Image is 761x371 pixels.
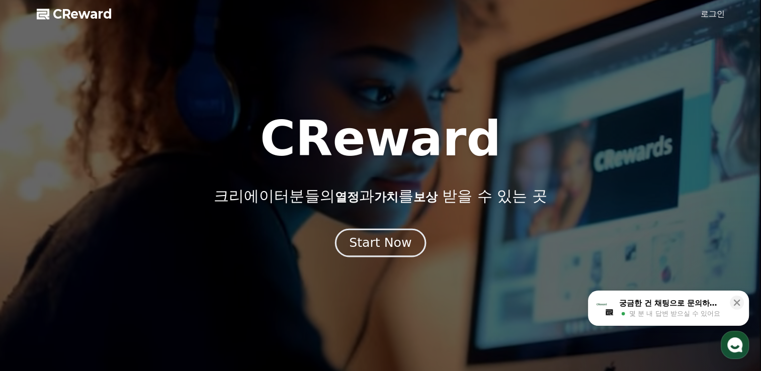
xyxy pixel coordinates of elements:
button: Start Now [335,229,426,257]
span: 대화 [92,303,104,311]
a: 대화 [66,288,130,313]
a: CReward [37,6,112,22]
a: 설정 [130,288,193,313]
p: 크리에이터분들의 과 를 받을 수 있는 곳 [214,187,547,205]
span: CReward [53,6,112,22]
h1: CReward [260,115,501,163]
span: 설정 [155,303,167,311]
span: 열정 [334,190,359,204]
div: Start Now [349,234,411,251]
a: 홈 [3,288,66,313]
span: 가치 [374,190,398,204]
span: 보상 [413,190,437,204]
a: 로그인 [701,8,725,20]
a: Start Now [337,239,424,249]
span: 홈 [32,303,38,311]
